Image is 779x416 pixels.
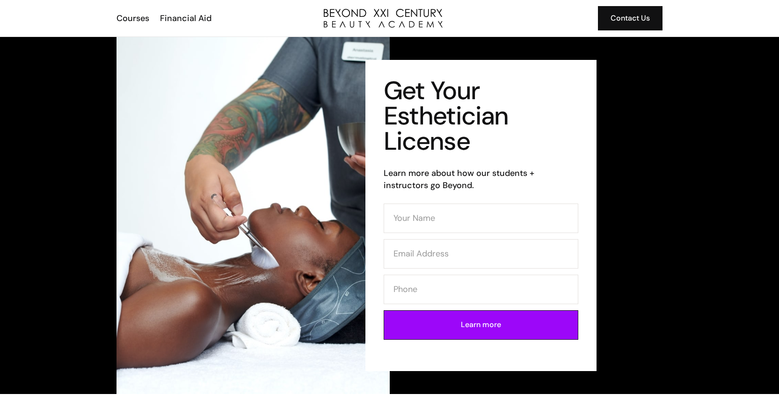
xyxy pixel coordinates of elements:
[384,275,578,304] input: Phone
[611,12,650,24] div: Contact Us
[160,12,211,24] div: Financial Aid
[384,239,578,269] input: Email Address
[110,12,154,24] a: Courses
[324,9,443,28] a: home
[116,12,149,24] div: Courses
[324,9,443,28] img: beyond logo
[384,78,578,154] h1: Get Your Esthetician License
[384,204,578,346] form: Contact Form (Esthi)
[154,12,216,24] a: Financial Aid
[598,6,663,30] a: Contact Us
[116,37,390,394] img: esthetician facial application
[384,310,578,340] input: Learn more
[384,204,578,233] input: Your Name
[384,167,578,191] h6: Learn more about how our students + instructors go Beyond.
